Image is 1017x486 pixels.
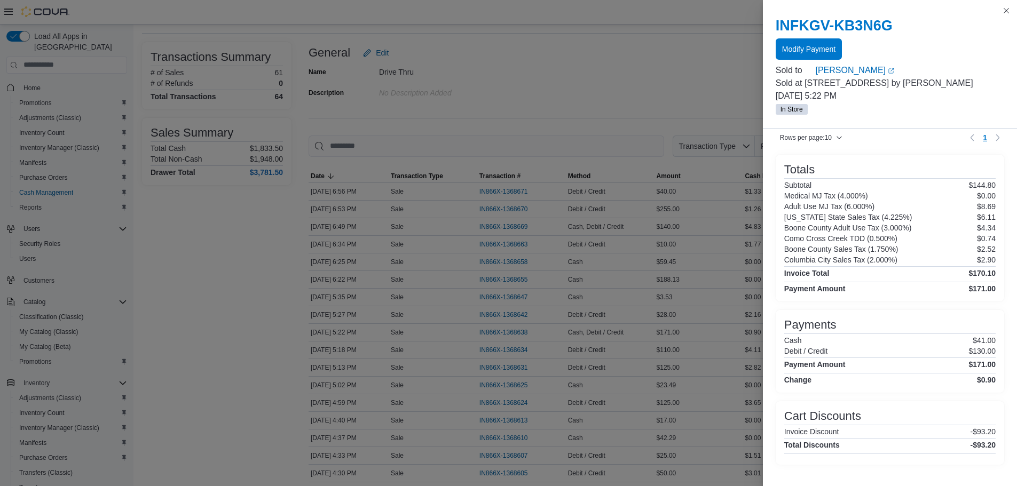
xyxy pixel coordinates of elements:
[971,427,996,436] p: -$93.20
[977,192,996,200] p: $0.00
[784,256,897,264] h6: Columbia City Sales Tax (2.000%)
[776,104,808,115] span: In Store
[784,284,846,293] h4: Payment Amount
[784,224,912,232] h6: Boone County Adult Use Tax (3.000%)
[784,163,815,176] h3: Totals
[784,245,898,253] h6: Boone County Sales Tax (1.750%)
[776,64,814,77] div: Sold to
[968,284,996,293] h4: $171.00
[971,441,996,449] h4: -$93.20
[784,410,861,423] h3: Cart Discounts
[1000,4,1013,17] button: Close this dialog
[966,131,979,144] button: Previous page
[776,77,1004,90] p: Sold at [STREET_ADDRESS] by [PERSON_NAME]
[776,38,842,60] button: Modify Payment
[784,336,802,345] h6: Cash
[784,192,868,200] h6: Medical MJ Tax (4.000%)
[784,202,874,211] h6: Adult Use MJ Tax (6.000%)
[780,133,832,142] span: Rows per page : 10
[977,245,996,253] p: $2.52
[968,181,996,189] p: $144.80
[784,347,828,355] h6: Debit / Credit
[784,376,811,384] h4: Change
[979,129,991,146] button: Page 1 of 1
[977,213,996,221] p: $6.11
[888,68,894,74] svg: External link
[966,129,1004,146] nav: Pagination for table: MemoryTable from EuiInMemoryTable
[977,376,996,384] h4: $0.90
[781,105,803,114] span: In Store
[968,269,996,277] h4: $170.10
[784,269,830,277] h4: Invoice Total
[983,132,987,143] span: 1
[979,129,991,146] ul: Pagination for table: MemoryTable from EuiInMemoryTable
[784,234,897,243] h6: Como Cross Creek TDD (0.500%)
[784,441,840,449] h4: Total Discounts
[784,213,912,221] h6: [US_STATE] State Sales Tax (4.225%)
[776,131,847,144] button: Rows per page:10
[784,181,811,189] h6: Subtotal
[815,64,1004,77] a: [PERSON_NAME]External link
[776,90,1004,102] p: [DATE] 5:22 PM
[784,360,846,369] h4: Payment Amount
[973,336,996,345] p: $41.00
[977,224,996,232] p: $4.34
[784,427,839,436] h6: Invoice Discount
[991,131,1004,144] button: Next page
[977,256,996,264] p: $2.90
[977,202,996,211] p: $8.69
[968,347,996,355] p: $130.00
[776,17,1004,34] h2: INFKGV-KB3N6G
[968,360,996,369] h4: $171.00
[784,318,837,331] h3: Payments
[782,44,835,54] span: Modify Payment
[977,234,996,243] p: $0.74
